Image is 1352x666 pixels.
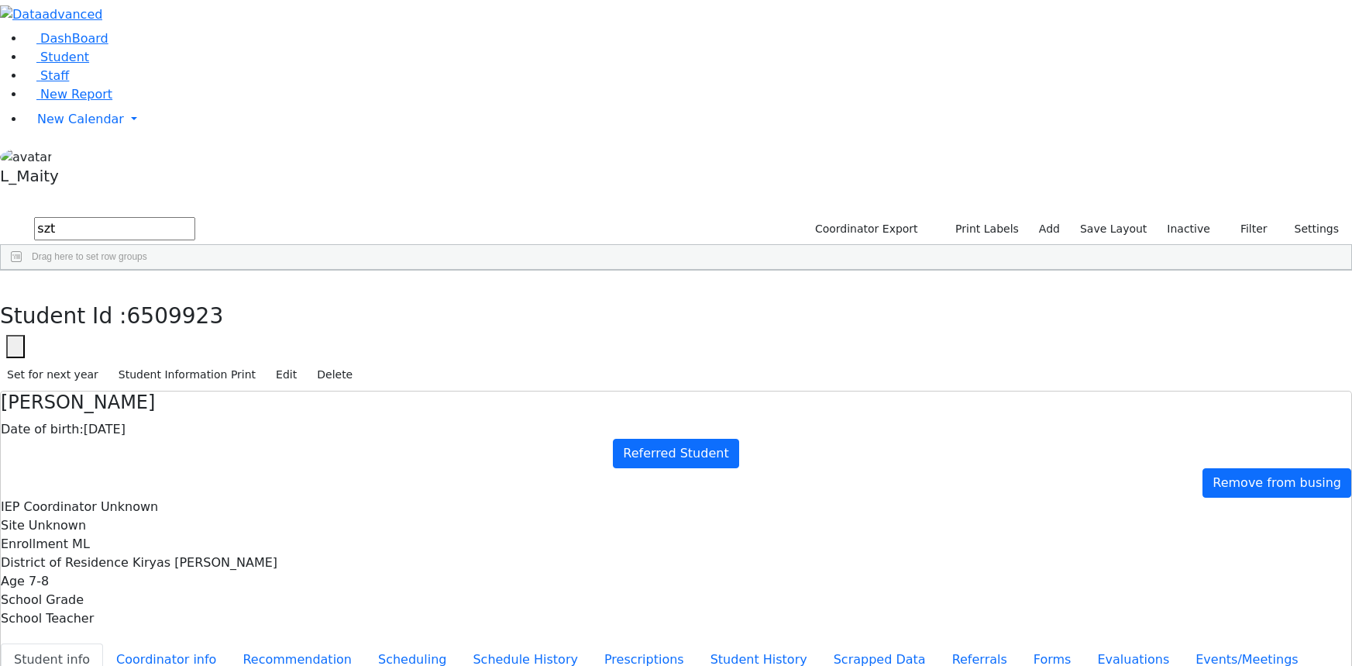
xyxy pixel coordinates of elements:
label: Date of birth: [1,420,84,439]
span: Student [40,50,89,64]
a: New Report [25,87,112,102]
a: Referred Student [613,439,738,468]
span: Remove from busing [1213,475,1341,490]
button: Save Layout [1073,217,1154,241]
span: Staff [40,68,69,83]
span: Drag here to set row groups [32,251,147,262]
a: DashBoard [25,31,108,46]
span: 7-8 [29,574,49,588]
a: Staff [25,68,69,83]
input: Search [34,217,195,240]
label: School Teacher [1,609,94,628]
button: Filter [1220,217,1275,241]
span: New Report [40,87,112,102]
button: Student Information Print [112,363,263,387]
label: IEP Coordinator [1,498,97,516]
label: School Grade [1,591,84,609]
span: Kiryas [PERSON_NAME] [132,555,277,570]
a: Student [25,50,89,64]
div: [DATE] [1,420,1351,439]
button: Settings [1275,217,1346,241]
span: New Calendar [37,112,124,126]
span: 6509923 [127,303,224,329]
label: Inactive [1160,217,1217,241]
button: Edit [269,363,304,387]
label: Enrollment [1,535,68,554]
span: Unknown [29,518,86,533]
a: Add [1032,217,1067,241]
a: New Calendar [25,104,1352,135]
button: Delete [310,363,360,387]
button: Print Labels [937,217,1026,241]
h4: [PERSON_NAME] [1,392,1351,414]
label: District of Residence [1,554,129,572]
button: Coordinator Export [805,217,925,241]
a: Remove from busing [1202,468,1351,498]
span: DashBoard [40,31,108,46]
label: Site [1,516,25,535]
span: Unknown [101,499,158,514]
label: Age [1,572,25,591]
span: ML [72,537,90,551]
